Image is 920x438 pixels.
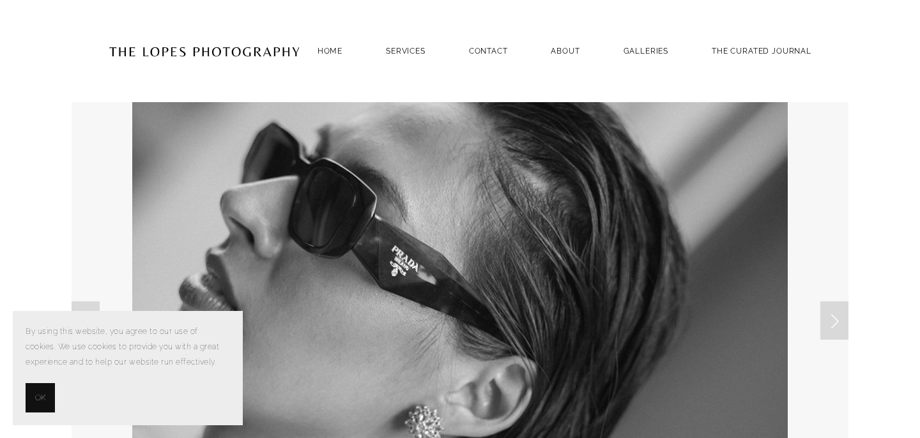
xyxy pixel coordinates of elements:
[624,42,669,59] a: GALLERIES
[318,42,342,59] a: Home
[820,301,848,340] a: Next Slide
[469,42,508,59] a: Contact
[386,47,425,56] a: SERVICES
[551,42,579,59] a: ABOUT
[35,390,45,405] span: OK
[26,324,230,370] p: By using this website, you agree to our use of cookies. We use cookies to provide you with a grea...
[109,20,300,82] img: Portugal Wedding Photographer | The Lopes Photography
[13,311,243,425] section: Cookie banner
[26,383,55,412] button: OK
[712,42,811,59] a: THE CURATED JOURNAL
[72,301,100,340] a: Previous Slide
